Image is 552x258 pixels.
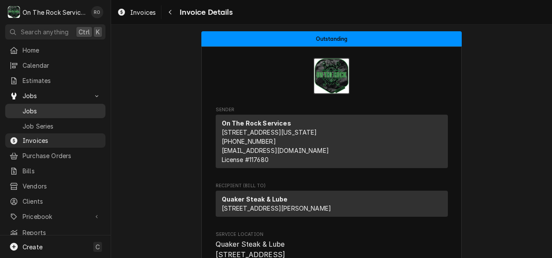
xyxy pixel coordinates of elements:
[222,147,329,154] a: [EMAIL_ADDRESS][DOMAIN_NAME]
[163,5,177,19] button: Navigate back
[216,231,448,238] span: Service Location
[91,6,103,18] div: Rich Ortega's Avatar
[23,197,101,206] span: Clients
[23,182,101,191] span: Vendors
[216,106,448,113] span: Sender
[23,122,101,131] span: Job Series
[23,228,101,237] span: Reports
[21,27,69,36] span: Search anything
[23,8,86,17] div: On The Rock Services
[201,31,462,46] div: Status
[5,104,105,118] a: Jobs
[23,212,88,221] span: Pricebook
[5,209,105,224] a: Go to Pricebook
[5,58,105,73] a: Calendar
[95,242,100,251] span: C
[5,119,105,133] a: Job Series
[5,24,105,40] button: Search anythingCtrlK
[222,195,288,203] strong: Quaker Steak & Lube
[91,6,103,18] div: RO
[216,191,448,220] div: Recipient (Bill To)
[177,7,232,18] span: Invoice Details
[316,36,348,42] span: Outstanding
[5,89,105,103] a: Go to Jobs
[23,166,101,175] span: Bills
[23,61,101,70] span: Calendar
[216,182,448,189] span: Recipient (Bill To)
[216,115,448,168] div: Sender
[114,5,159,20] a: Invoices
[23,243,43,251] span: Create
[216,106,448,172] div: Invoice Sender
[5,149,105,163] a: Purchase Orders
[96,27,100,36] span: K
[5,133,105,148] a: Invoices
[8,6,20,18] div: On The Rock Services's Avatar
[5,164,105,178] a: Bills
[222,119,291,127] strong: On The Rock Services
[23,151,101,160] span: Purchase Orders
[216,182,448,221] div: Invoice Recipient
[23,76,101,85] span: Estimates
[130,8,156,17] span: Invoices
[23,106,101,116] span: Jobs
[216,191,448,217] div: Recipient (Bill To)
[313,58,350,94] img: Logo
[23,136,101,145] span: Invoices
[5,179,105,193] a: Vendors
[222,129,317,136] span: [STREET_ADDRESS][US_STATE]
[222,156,269,163] span: License # 117680
[23,91,88,100] span: Jobs
[8,6,20,18] div: O
[23,46,101,55] span: Home
[222,138,276,145] a: [PHONE_NUMBER]
[79,27,90,36] span: Ctrl
[216,115,448,172] div: Sender
[5,43,105,57] a: Home
[5,73,105,88] a: Estimates
[222,205,332,212] span: [STREET_ADDRESS][PERSON_NAME]
[5,194,105,208] a: Clients
[5,225,105,240] a: Reports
